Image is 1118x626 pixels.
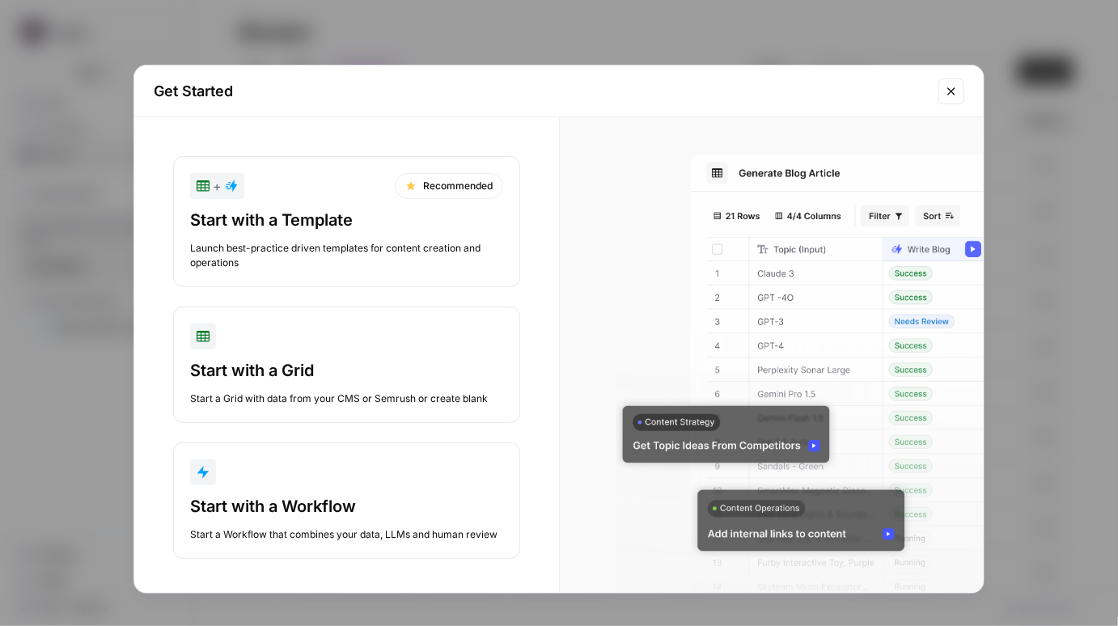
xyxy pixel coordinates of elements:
[197,176,238,196] div: +
[173,156,520,287] button: +RecommendedStart with a TemplateLaunch best-practice driven templates for content creation and o...
[173,307,520,423] button: Start with a GridStart a Grid with data from your CMS or Semrush or create blank
[190,359,503,382] div: Start with a Grid
[395,173,503,199] div: Recommended
[190,241,503,270] div: Launch best-practice driven templates for content creation and operations
[173,442,520,559] button: Start with a WorkflowStart a Workflow that combines your data, LLMs and human review
[154,80,929,103] h2: Get Started
[190,495,503,518] div: Start with a Workflow
[190,391,503,406] div: Start a Grid with data from your CMS or Semrush or create blank
[938,78,964,104] button: Close modal
[190,527,503,542] div: Start a Workflow that combines your data, LLMs and human review
[190,209,503,231] div: Start with a Template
